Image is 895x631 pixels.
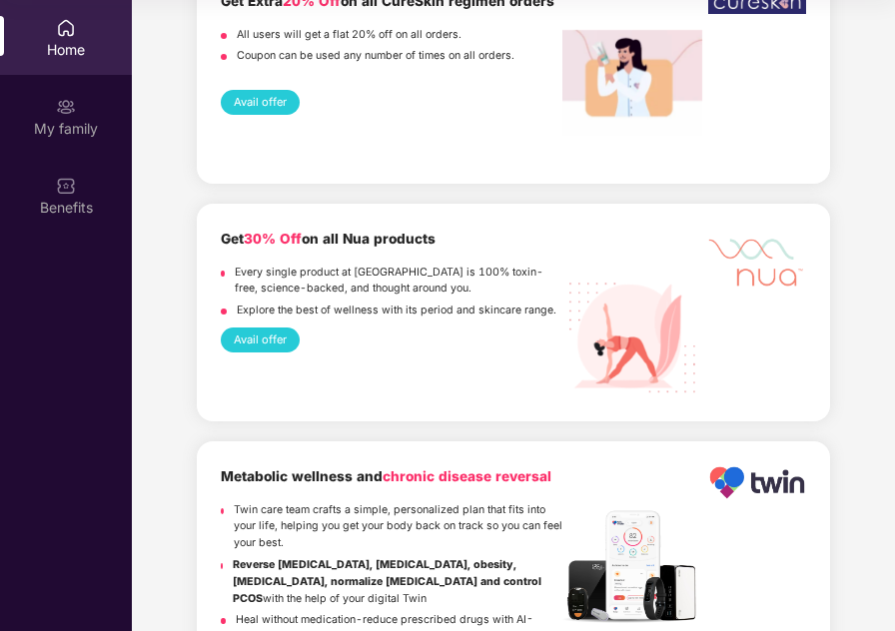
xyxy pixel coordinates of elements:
span: chronic disease reversal [383,468,551,484]
img: svg+xml;base64,PHN2ZyBpZD0iQmVuZWZpdHMiIHhtbG5zPSJodHRwOi8vd3d3LnczLm9yZy8yMDAwL3N2ZyIgd2lkdGg9Ij... [56,176,76,196]
img: Nua%20Products.png [562,268,702,407]
img: svg+xml;base64,PHN2ZyB3aWR0aD0iMjAiIGhlaWdodD0iMjAiIHZpZXdCb3g9IjAgMCAyMCAyMCIgZmlsbD0ibm9uZSIgeG... [56,97,76,117]
strong: Reverse [MEDICAL_DATA], [MEDICAL_DATA], obesity, [MEDICAL_DATA], normalize [MEDICAL_DATA] and con... [233,558,541,605]
img: Mask%20Group%20527.png [708,228,806,292]
b: Get on all Nua products [221,231,436,247]
img: Header.jpg [562,505,702,627]
img: svg+xml;base64,PHN2ZyBpZD0iSG9tZSIgeG1sbnM9Imh0dHA6Ly93d3cudzMub3JnLzIwMDAvc3ZnIiB3aWR0aD0iMjAiIG... [56,18,76,38]
img: Screenshot%202022-12-27%20at%203.54.05%20PM.png [562,30,702,136]
p: with the help of your digital Twin [233,557,561,607]
img: Logo.png [708,465,806,500]
button: Avail offer [221,327,300,352]
p: Explore the best of wellness with its period and skincare range. [237,303,556,319]
span: 30% Off [244,231,302,247]
p: Every single product at [GEOGRAPHIC_DATA] is 100% toxin-free, science-backed, and thought around ... [235,265,562,299]
p: All users will get a flat 20% off on all orders. [237,27,461,44]
button: Avail offer [221,90,300,115]
p: Coupon can be used any number of times on all orders. [237,48,514,65]
b: Metabolic wellness and [221,468,551,484]
p: Twin care team crafts a simple, personalized plan that fits into your life, helping you get your ... [234,502,562,552]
